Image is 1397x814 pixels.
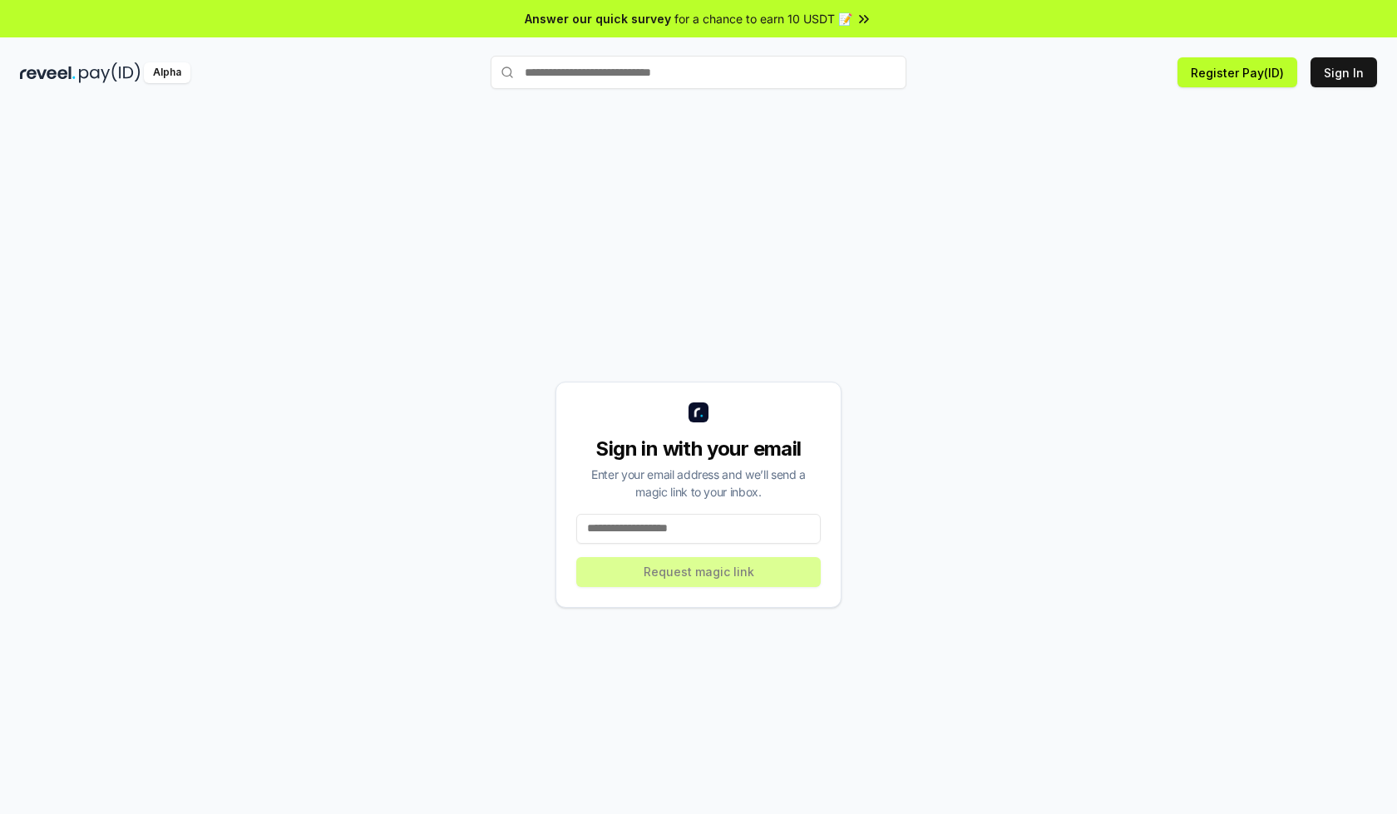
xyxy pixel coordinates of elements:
span: Answer our quick survey [525,10,671,27]
img: pay_id [79,62,141,83]
div: Sign in with your email [576,436,821,462]
button: Sign In [1311,57,1377,87]
div: Alpha [144,62,190,83]
button: Register Pay(ID) [1177,57,1297,87]
img: reveel_dark [20,62,76,83]
img: logo_small [689,402,708,422]
div: Enter your email address and we’ll send a magic link to your inbox. [576,466,821,501]
span: for a chance to earn 10 USDT 📝 [674,10,852,27]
